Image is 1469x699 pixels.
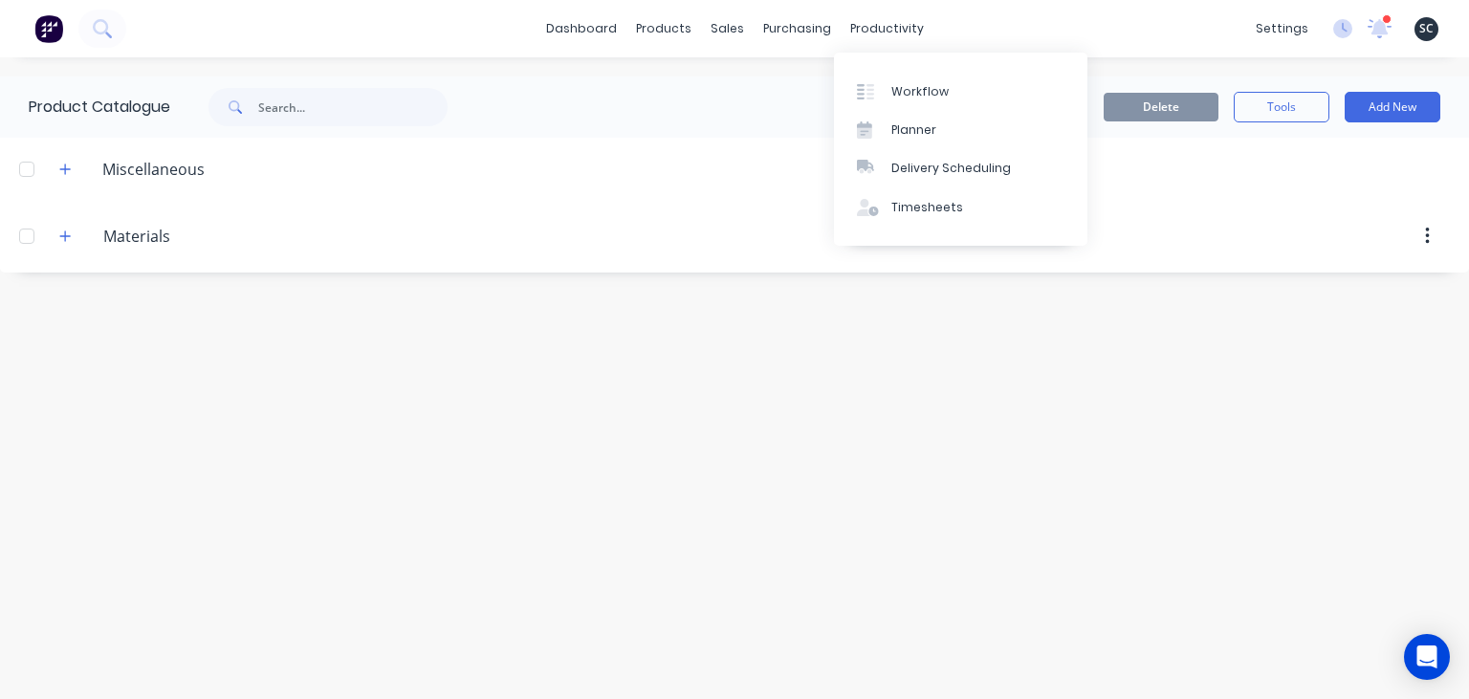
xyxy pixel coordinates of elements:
[626,14,701,43] div: products
[1345,92,1440,122] button: Add New
[891,160,1011,177] div: Delivery Scheduling
[891,83,949,100] div: Workflow
[891,121,936,139] div: Planner
[1404,634,1450,680] div: Open Intercom Messenger
[258,88,448,126] input: Search...
[841,14,933,43] div: productivity
[34,14,63,43] img: Factory
[834,149,1087,187] a: Delivery Scheduling
[754,14,841,43] div: purchasing
[891,199,963,216] div: Timesheets
[1419,20,1434,37] span: SC
[834,111,1087,149] a: Planner
[1104,93,1218,121] button: Delete
[701,14,754,43] div: sales
[537,14,626,43] a: dashboard
[1246,14,1318,43] div: settings
[1234,92,1329,122] button: Tools
[834,72,1087,110] a: Workflow
[87,158,220,181] div: Miscellaneous
[834,188,1087,227] a: Timesheets
[103,225,330,248] input: Enter category name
